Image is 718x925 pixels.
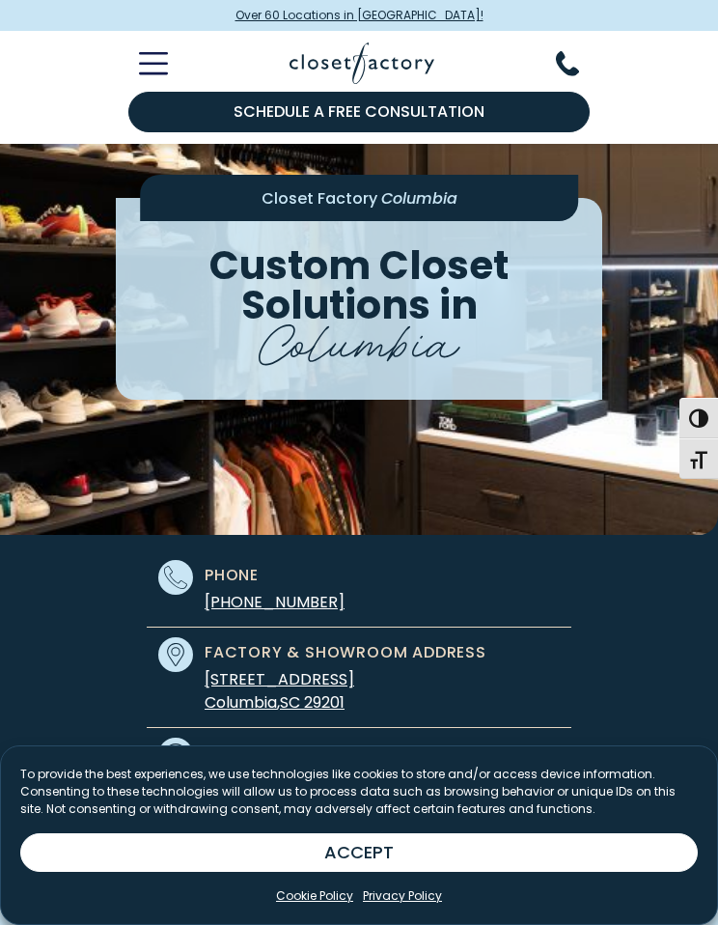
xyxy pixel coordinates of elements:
[209,238,509,332] span: Custom Closet Solutions in
[205,742,430,765] span: Customer Service Hours
[116,52,168,75] button: Toggle Mobile Menu
[381,187,457,210] span: Columbia
[205,668,354,690] span: [STREET_ADDRESS]
[205,691,277,714] span: Columbia
[262,187,377,210] span: Closet Factory
[205,641,486,664] span: Factory & Showroom Address
[304,691,345,714] span: 29201
[280,691,300,714] span: SC
[20,766,698,818] p: To provide the best experiences, we use technologies like cookies to store and/or access device i...
[128,92,591,132] a: Schedule a Free Consultation
[290,42,434,84] img: Closet Factory Logo
[235,7,483,24] span: Over 60 Locations in [GEOGRAPHIC_DATA]!
[20,833,698,872] button: ACCEPT
[259,300,460,377] span: Columbia
[276,887,353,905] a: Cookie Policy
[679,398,718,438] button: Toggle High Contrast
[363,887,442,905] a: Privacy Policy
[205,591,345,613] a: [PHONE_NUMBER]
[556,51,602,76] button: Phone Number
[205,668,354,714] a: [STREET_ADDRESS] Columbia,SC 29201
[205,564,259,587] span: Phone
[679,438,718,479] button: Toggle Font size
